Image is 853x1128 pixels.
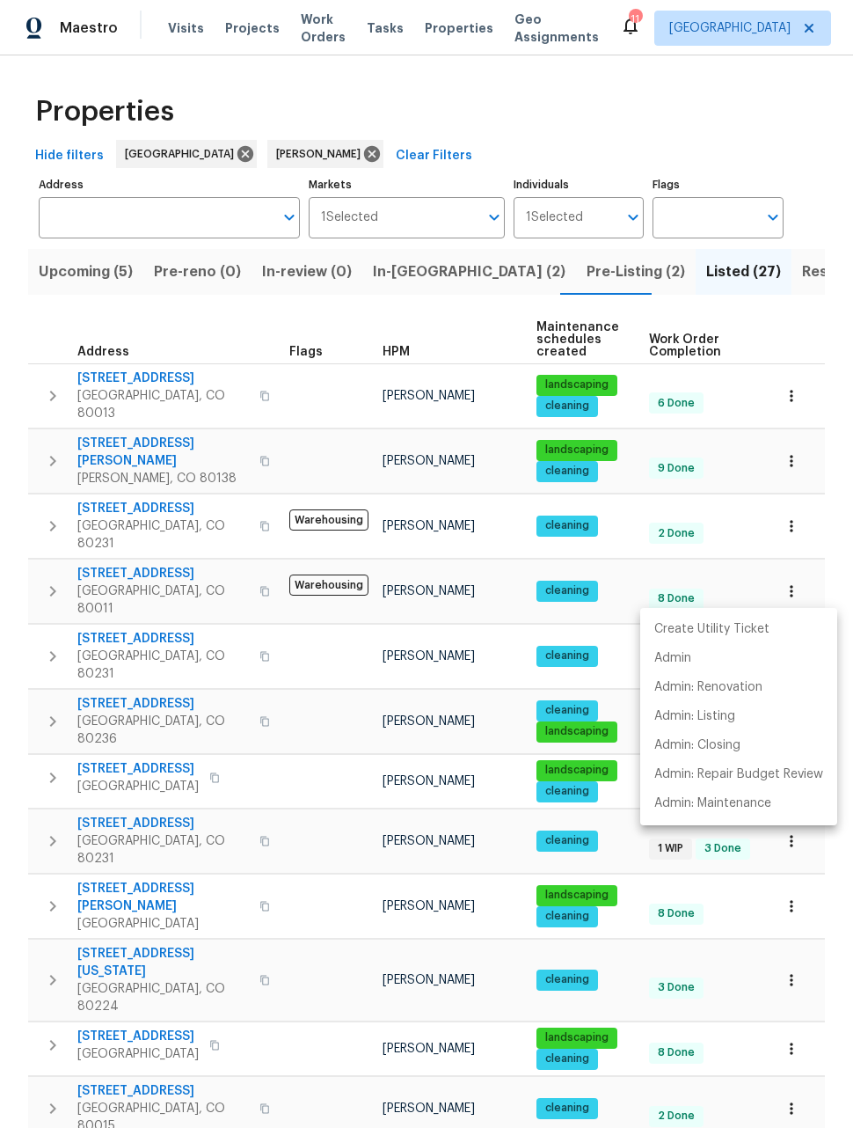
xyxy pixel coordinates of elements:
p: Admin: Renovation [654,678,762,697]
p: Admin: Closing [654,736,740,755]
p: Create Utility Ticket [654,620,769,639]
p: Admin: Listing [654,707,735,726]
p: Admin [654,649,691,668]
p: Admin: Repair Budget Review [654,765,823,784]
p: Admin: Maintenance [654,795,771,813]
